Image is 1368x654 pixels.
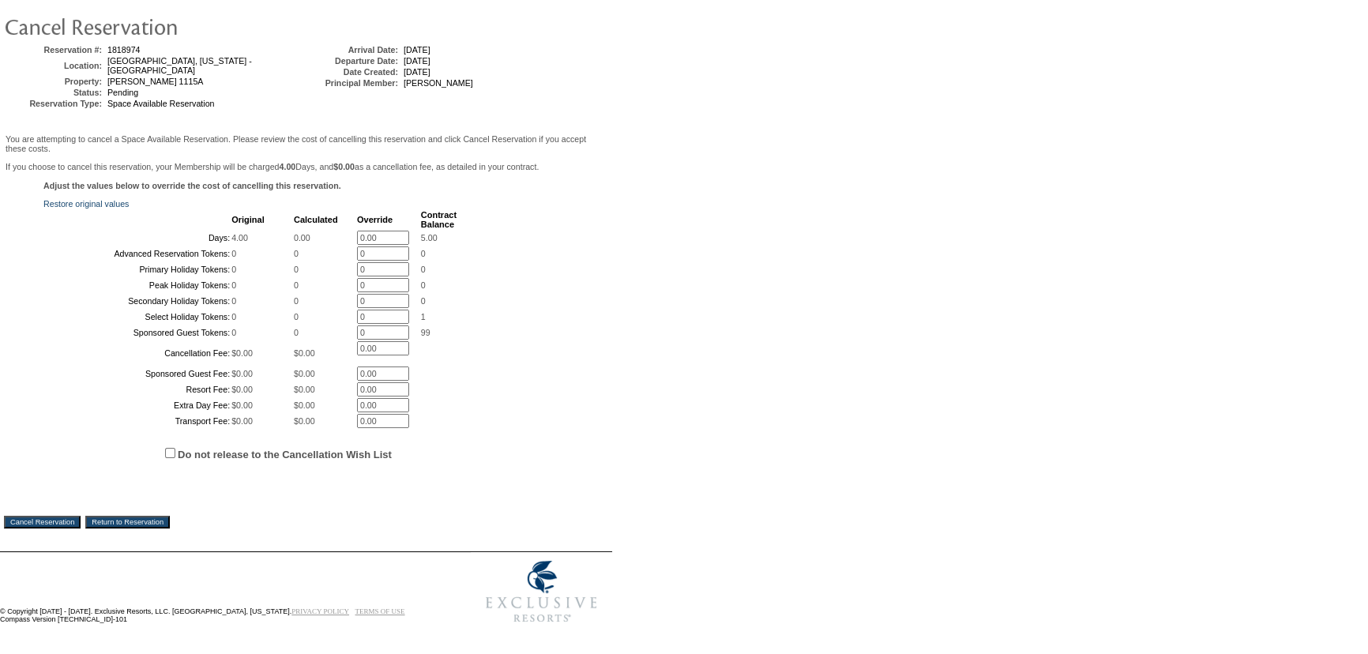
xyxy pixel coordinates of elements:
td: Primary Holiday Tokens: [45,262,230,276]
td: Property: [7,77,102,86]
a: PRIVACY POLICY [291,607,349,615]
td: Status: [7,88,102,97]
span: Space Available Reservation [107,99,214,108]
a: TERMS OF USE [355,607,405,615]
b: $0.00 [333,162,355,171]
td: Extra Day Fee: [45,398,230,412]
td: Secondary Holiday Tokens: [45,294,230,308]
span: $0.00 [231,369,253,378]
span: $0.00 [294,348,315,358]
span: 0 [421,296,426,306]
input: Return to Reservation [85,516,170,528]
span: $0.00 [231,416,253,426]
span: 0 [231,249,236,258]
span: 0 [294,328,299,337]
span: 0 [231,328,236,337]
td: Principal Member: [303,78,398,88]
b: 4.00 [280,162,296,171]
td: Peak Holiday Tokens: [45,278,230,292]
span: $0.00 [294,385,315,394]
a: Restore original values [43,199,129,209]
span: 5.00 [421,233,438,242]
span: 0 [294,296,299,306]
span: 0 [294,280,299,290]
span: 0 [421,249,426,258]
td: Resort Fee: [45,382,230,397]
span: [DATE] [404,45,430,54]
b: Adjust the values below to override the cost of cancelling this reservation. [43,181,341,190]
td: Sponsored Guest Fee: [45,366,230,381]
span: 0 [294,265,299,274]
td: Reservation Type: [7,99,102,108]
span: [DATE] [404,67,430,77]
span: $0.00 [294,416,315,426]
td: Sponsored Guest Tokens: [45,325,230,340]
span: $0.00 [294,400,315,410]
span: $0.00 [294,369,315,378]
span: 0 [421,265,426,274]
span: 4.00 [231,233,248,242]
td: Advanced Reservation Tokens: [45,246,230,261]
img: pgTtlCancelRes.gif [4,10,320,42]
b: Contract Balance [421,210,457,229]
span: 0.00 [294,233,310,242]
td: Cancellation Fee: [45,341,230,365]
td: Departure Date: [303,56,398,66]
span: [PERSON_NAME] 1115A [107,77,203,86]
p: If you choose to cancel this reservation, your Membership will be charged Days, and as a cancella... [6,162,607,171]
input: Cancel Reservation [4,516,81,528]
p: You are attempting to cancel a Space Available Reservation. Please review the cost of cancelling ... [6,134,607,153]
span: [DATE] [404,56,430,66]
img: Exclusive Resorts [471,552,612,631]
span: 0 [421,280,426,290]
span: 1818974 [107,45,141,54]
span: $0.00 [231,385,253,394]
span: 0 [231,265,236,274]
span: 0 [231,296,236,306]
span: [PERSON_NAME] [404,78,473,88]
span: Pending [107,88,138,97]
b: Calculated [294,215,338,224]
span: 0 [294,249,299,258]
td: Location: [7,56,102,75]
td: Days: [45,231,230,245]
span: 0 [231,280,236,290]
td: Arrival Date: [303,45,398,54]
span: 99 [421,328,430,337]
td: Select Holiday Tokens: [45,310,230,324]
span: [GEOGRAPHIC_DATA], [US_STATE] - [GEOGRAPHIC_DATA] [107,56,252,75]
span: $0.00 [231,348,253,358]
span: 0 [231,312,236,321]
td: Reservation #: [7,45,102,54]
span: $0.00 [231,400,253,410]
span: 0 [294,312,299,321]
td: Date Created: [303,67,398,77]
b: Override [357,215,393,224]
label: Do not release to the Cancellation Wish List [178,449,392,460]
span: 1 [421,312,426,321]
td: Transport Fee: [45,414,230,428]
b: Original [231,215,265,224]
